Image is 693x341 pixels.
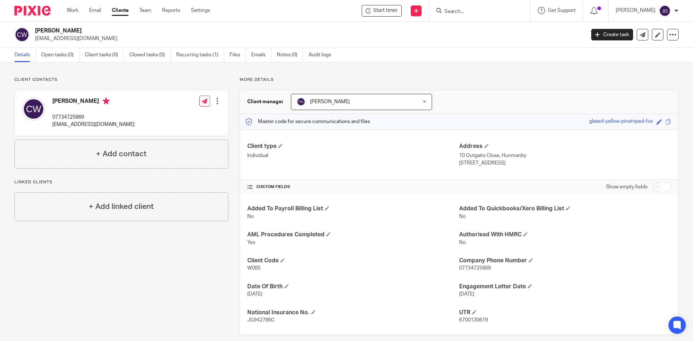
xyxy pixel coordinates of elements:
a: Reports [162,7,180,14]
i: Primary [103,97,110,105]
span: 07734725869 [459,266,491,271]
a: Recurring tasks (1) [176,48,224,62]
h4: Client Code [247,257,459,265]
span: No [247,214,254,219]
span: No [459,214,466,219]
a: Open tasks (0) [41,48,79,62]
a: Create task [591,29,633,40]
a: Closed tasks (0) [129,48,171,62]
span: 6700130619 [459,318,488,323]
h4: + Add contact [96,148,147,159]
a: Team [139,7,151,14]
a: Notes (0) [277,48,303,62]
span: [PERSON_NAME] [310,99,350,104]
h4: National Insurance No. [247,309,459,316]
h4: Authorised With HMRC [459,231,671,239]
img: svg%3E [659,5,671,17]
p: 10 Outgaits Close, Hunmanby [459,152,671,159]
span: JG942786C [247,318,275,323]
p: [PERSON_NAME] [616,7,655,14]
input: Search [444,9,509,15]
h4: AML Procedures Completed [247,231,459,239]
h4: CUSTOM FIELDS [247,184,459,190]
img: svg%3E [22,97,45,121]
a: Audit logs [309,48,336,62]
span: [DATE] [459,292,474,297]
span: Start timer [373,7,398,14]
a: Emails [251,48,271,62]
img: svg%3E [14,27,30,42]
p: Linked clients [14,179,228,185]
span: [DATE] [247,292,262,297]
span: Yes [247,240,255,245]
p: [EMAIL_ADDRESS][DOMAIN_NAME] [35,35,580,42]
p: More details [240,77,679,83]
a: Details [14,48,36,62]
label: Show empty fields [606,183,648,191]
a: Settings [191,7,210,14]
h4: Added To Quickbooks/Xero Billing List [459,205,671,213]
a: Email [89,7,101,14]
p: 07734725869 [52,114,135,121]
h4: Added To Payroll Billing List [247,205,459,213]
a: Client tasks (0) [85,48,124,62]
span: Get Support [548,8,576,13]
h3: Client manager [247,98,284,105]
a: Work [67,7,78,14]
img: Pixie [14,6,51,16]
img: svg%3E [297,97,305,106]
h4: + Add linked client [89,201,154,212]
a: Files [230,48,246,62]
div: glazed-yellow-pinstriped-fox [589,118,653,126]
h4: Engagement Letter Date [459,283,671,290]
h4: [PERSON_NAME] [52,97,135,106]
h4: UTR [459,309,671,316]
p: Client contacts [14,77,228,83]
p: [EMAIL_ADDRESS][DOMAIN_NAME] [52,121,135,128]
div: Callum Wheeler [362,5,402,17]
p: Individual [247,152,459,159]
h4: Client type [247,143,459,150]
h2: [PERSON_NAME] [35,27,471,35]
h4: Address [459,143,671,150]
h4: Date Of Birth [247,283,459,290]
span: W085 [247,266,261,271]
span: No [459,240,466,245]
a: Clients [112,7,128,14]
p: [STREET_ADDRESS] [459,159,671,167]
h4: Company Phone Number [459,257,671,265]
p: Master code for secure communications and files [245,118,370,125]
